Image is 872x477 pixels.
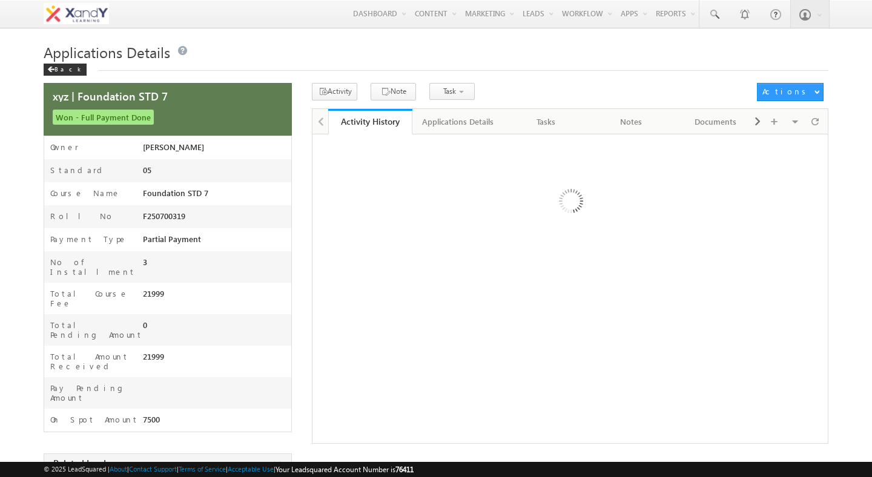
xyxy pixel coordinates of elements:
span: 0 [143,320,147,330]
label: Total Amount Received [50,352,143,371]
span: 21999 [143,289,164,298]
a: Notes [589,109,674,134]
div: Actions [762,86,810,97]
label: Pay Pending Amount [50,383,143,403]
span: 3 [143,257,147,267]
span: Applications Details [44,42,170,62]
button: Actions [757,83,824,101]
a: Contact Support [129,465,177,473]
button: Note [371,83,416,100]
div: Tasks [514,114,578,129]
a: Activity History [328,109,413,134]
label: Payment Type [50,234,127,244]
span: 76411 [395,465,414,474]
span: © 2025 LeadSquared | | | | | [44,464,414,475]
a: Documents [673,109,758,134]
label: No of Installment [50,257,143,277]
div: Applications Details [422,114,494,129]
div: Documents [683,114,747,129]
span: Task [443,87,456,96]
img: Custom Logo [44,3,109,24]
span: xyz | Foundation STD 7 [53,91,168,102]
img: Loading ... [507,140,633,266]
label: Standard [50,165,107,175]
a: Applications Details [412,109,504,134]
button: Activity [312,83,357,100]
span: Related Lead [53,457,106,469]
label: Owner [50,142,79,152]
span: Foundation STD 7 [143,188,208,198]
span: Your Leadsquared Account Number is [276,465,414,474]
label: Total Pending Amount [50,320,143,340]
span: 7500 [143,415,160,424]
div: Back [44,64,87,76]
span: 21999 [143,352,164,361]
label: Course Name [50,188,121,198]
div: Activity History [337,116,404,127]
span: F250700319 [143,211,185,221]
span: Won - Full Payment Done [53,110,154,125]
span: [PERSON_NAME] [143,142,204,152]
span: Partial Payment [143,234,201,244]
a: Acceptable Use [228,465,274,473]
label: Total Course Fee [50,289,143,308]
div: Notes [599,114,663,129]
label: Roll No [50,211,114,221]
a: About [110,465,127,473]
a: Tasks [504,109,589,134]
button: Task [429,83,475,100]
span: 05 [143,165,151,175]
label: On Spot Amount [50,415,139,424]
a: Terms of Service [179,465,226,473]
